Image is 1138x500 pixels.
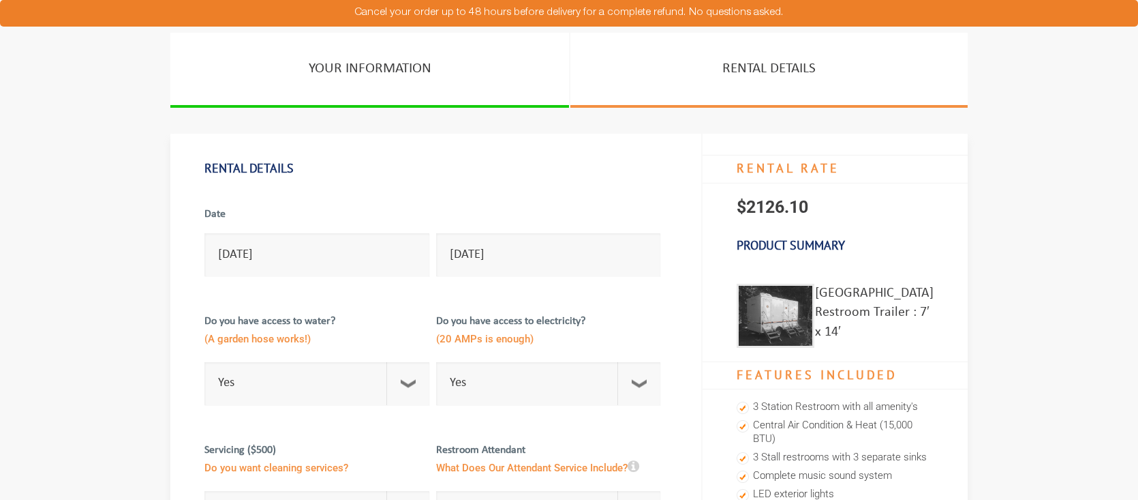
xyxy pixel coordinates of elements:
a: RENTAL DETAILS [570,33,968,108]
h4: RENTAL RATE [703,155,968,183]
li: 3 Stall restrooms with 3 separate sinks [737,449,934,467]
span: What Does Our Attendant Service Include? [436,458,661,481]
label: Servicing ($500) [204,443,429,488]
li: Complete music sound system [737,467,934,486]
span: (20 AMPs is enough) [436,329,661,352]
span: (A garden hose works!) [204,329,429,352]
li: Central Air Condition & Heat (15,000 BTU) [737,417,934,449]
a: YOUR INFORMATION [170,33,569,108]
h1: Rental Details [204,154,667,183]
div: [GEOGRAPHIC_DATA] Restroom Trailer : 7′ x 14′ [815,284,934,348]
p: $2126.10 [703,183,968,231]
h4: Features Included [703,362,968,390]
label: Restroom Attendant [436,443,661,488]
span: Do you want cleaning services? [204,458,429,481]
li: 3 Station Restroom with all amenity's [737,398,934,417]
label: Do you have access to electricity? [436,314,661,359]
button: Live Chat [1083,445,1138,500]
label: Do you have access to water? [204,314,429,359]
label: Date [204,207,429,230]
h3: Product Summary [703,231,968,260]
